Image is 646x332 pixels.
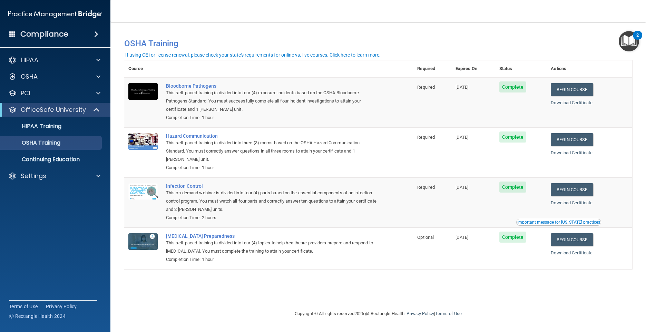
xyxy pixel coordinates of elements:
span: Ⓒ Rectangle Health 2024 [9,313,66,320]
a: HIPAA [8,56,100,64]
span: [DATE] [456,235,469,240]
a: Bloodborne Pathogens [166,83,379,89]
a: Download Certificate [551,200,593,205]
a: Begin Course [551,183,593,196]
a: Terms of Use [435,311,462,316]
a: OfficeSafe University [8,106,100,114]
span: Complete [499,182,527,193]
th: Expires On [451,60,495,77]
a: Terms of Use [9,303,38,310]
span: Complete [499,131,527,143]
p: HIPAA [21,56,38,64]
p: OSHA [21,72,38,81]
a: Privacy Policy [46,303,77,310]
p: PCI [21,89,30,97]
span: Complete [499,232,527,243]
div: This on-demand webinar is divided into four (4) parts based on the essential components of an inf... [166,189,379,214]
a: Begin Course [551,133,593,146]
div: 2 [636,35,639,44]
span: [DATE] [456,185,469,190]
div: Completion Time: 1 hour [166,255,379,264]
span: [DATE] [456,85,469,90]
span: Required [417,185,435,190]
button: Open Resource Center, 2 new notifications [619,31,639,51]
div: This self-paced training is divided into three (3) rooms based on the OSHA Hazard Communication S... [166,139,379,164]
div: Completion Time: 2 hours [166,214,379,222]
a: Download Certificate [551,150,593,155]
div: If using CE for license renewal, please check your state's requirements for online vs. live cours... [125,52,381,57]
span: [DATE] [456,135,469,140]
a: Download Certificate [551,100,593,105]
p: Continuing Education [4,156,99,163]
div: Copyright © All rights reserved 2025 @ Rectangle Health | | [252,303,504,325]
p: OfficeSafe University [21,106,86,114]
a: PCI [8,89,100,97]
a: Infection Control [166,183,379,189]
p: OSHA Training [4,139,60,146]
span: Required [417,135,435,140]
div: This self-paced training is divided into four (4) exposure incidents based on the OSHA Bloodborne... [166,89,379,114]
a: Privacy Policy [407,311,434,316]
th: Required [413,60,451,77]
span: Required [417,85,435,90]
p: HIPAA Training [4,123,61,130]
a: Download Certificate [551,250,593,255]
a: Settings [8,172,100,180]
a: Hazard Communication [166,133,379,139]
span: Complete [499,81,527,92]
div: Important message for [US_STATE] practices [517,220,600,224]
img: PMB logo [8,7,102,21]
span: Optional [417,235,434,240]
div: This self-paced training is divided into four (4) topics to help healthcare providers prepare and... [166,239,379,255]
th: Status [495,60,547,77]
h4: Compliance [20,29,68,39]
th: Actions [547,60,632,77]
a: Begin Course [551,233,593,246]
button: Read this if you are a dental practitioner in the state of CA [516,219,601,226]
div: Completion Time: 1 hour [166,164,379,172]
a: OSHA [8,72,100,81]
button: If using CE for license renewal, please check your state's requirements for online vs. live cours... [124,51,382,58]
p: Settings [21,172,46,180]
th: Course [124,60,162,77]
div: Completion Time: 1 hour [166,114,379,122]
a: [MEDICAL_DATA] Preparedness [166,233,379,239]
h4: OSHA Training [124,39,632,48]
a: Begin Course [551,83,593,96]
